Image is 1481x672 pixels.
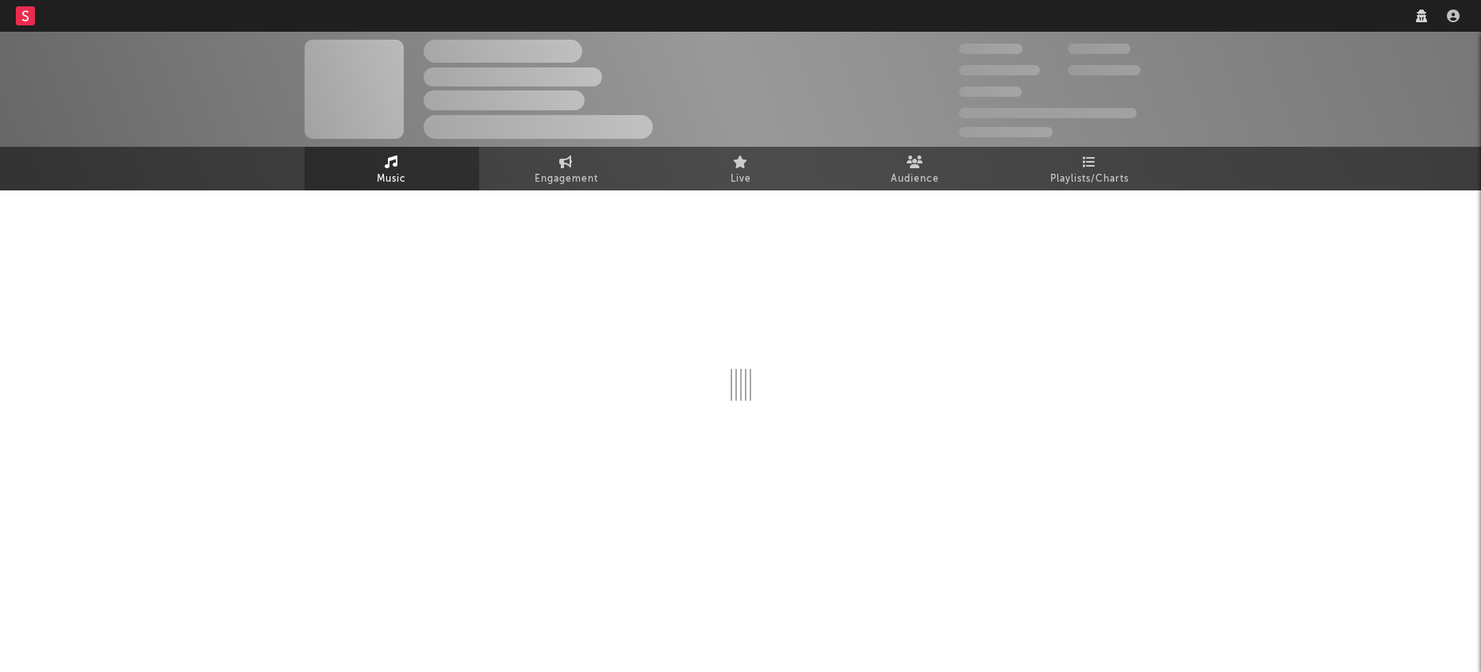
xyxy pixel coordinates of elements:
[891,170,939,189] span: Audience
[1068,65,1141,75] span: 1,000,000
[959,108,1137,118] span: 50,000,000 Monthly Listeners
[535,170,598,189] span: Engagement
[959,44,1023,54] span: 300,000
[959,86,1022,97] span: 100,000
[959,65,1040,75] span: 50,000,000
[479,147,654,190] a: Engagement
[1003,147,1177,190] a: Playlists/Charts
[731,170,751,189] span: Live
[654,147,828,190] a: Live
[1068,44,1130,54] span: 100,000
[377,170,406,189] span: Music
[305,147,479,190] a: Music
[959,127,1053,137] span: Jump Score: 85.0
[1050,170,1129,189] span: Playlists/Charts
[828,147,1003,190] a: Audience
